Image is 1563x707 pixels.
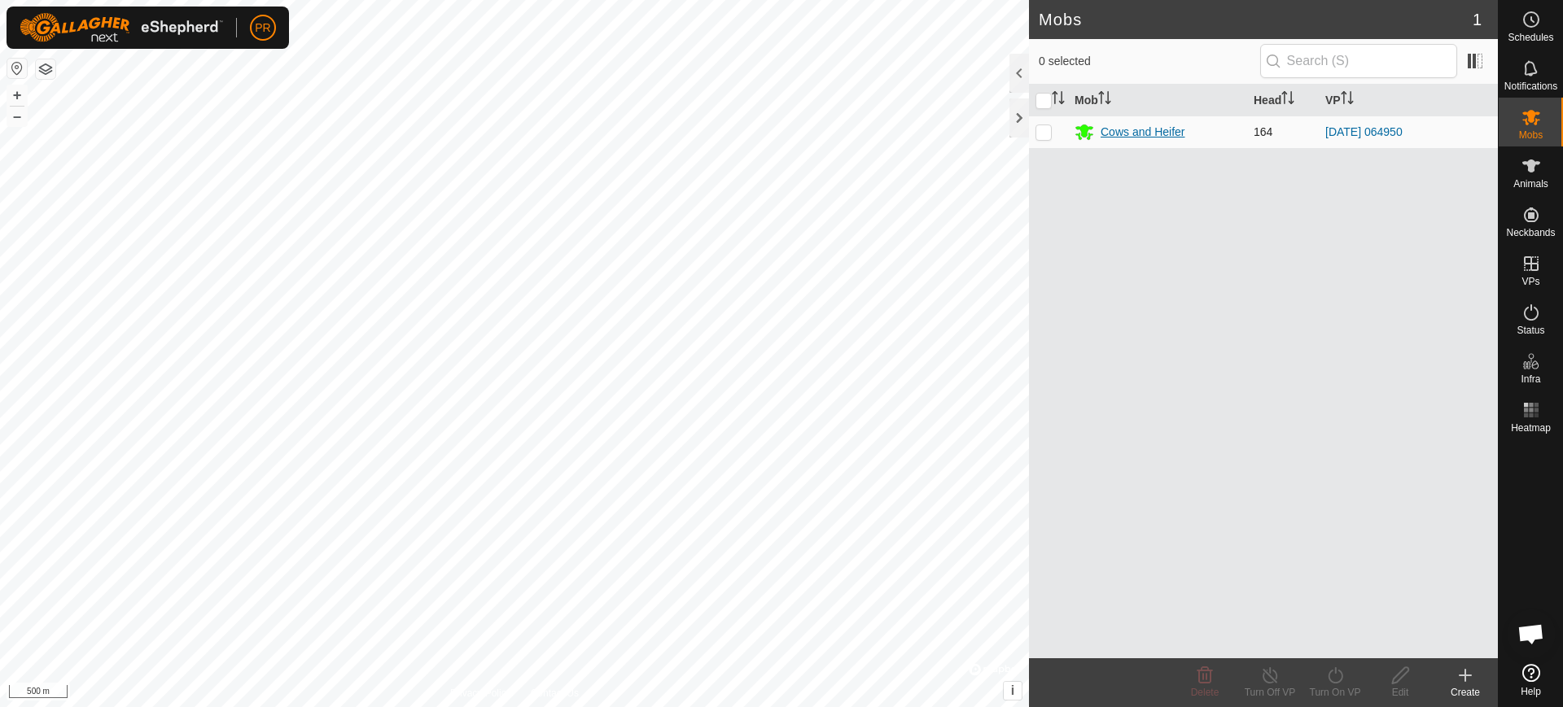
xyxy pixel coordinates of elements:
span: Neckbands [1506,228,1555,238]
span: 1 [1473,7,1482,32]
p-sorticon: Activate to sort [1098,94,1111,107]
div: Turn Off VP [1237,685,1302,700]
span: Schedules [1508,33,1553,42]
span: Help [1521,687,1541,696]
button: Reset Map [7,59,27,78]
span: i [1011,683,1014,697]
a: Help [1499,657,1563,703]
span: Heatmap [1511,423,1551,433]
div: Edit [1368,685,1433,700]
th: Head [1247,85,1319,116]
div: Cows and Heifer [1101,124,1185,141]
span: Delete [1191,687,1219,698]
span: Mobs [1519,130,1543,140]
p-sorticon: Activate to sort [1341,94,1354,107]
input: Search (S) [1260,44,1457,78]
p-sorticon: Activate to sort [1281,94,1294,107]
button: Map Layers [36,59,55,79]
span: Animals [1513,179,1548,189]
a: Contact Us [531,686,579,700]
th: VP [1319,85,1498,116]
span: Notifications [1504,81,1557,91]
a: [DATE] 064950 [1325,125,1403,138]
button: i [1004,682,1022,700]
button: – [7,107,27,126]
div: Open chat [1507,609,1556,658]
div: Turn On VP [1302,685,1368,700]
span: PR [255,20,270,37]
a: Privacy Policy [450,686,511,700]
h2: Mobs [1039,10,1473,29]
div: Create [1433,685,1498,700]
span: 164 [1254,125,1272,138]
span: Infra [1521,374,1540,384]
span: 0 selected [1039,53,1260,70]
button: + [7,85,27,105]
p-sorticon: Activate to sort [1052,94,1065,107]
span: VPs [1521,277,1539,286]
th: Mob [1068,85,1247,116]
span: Status [1517,325,1544,335]
img: Gallagher Logo [20,13,223,42]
